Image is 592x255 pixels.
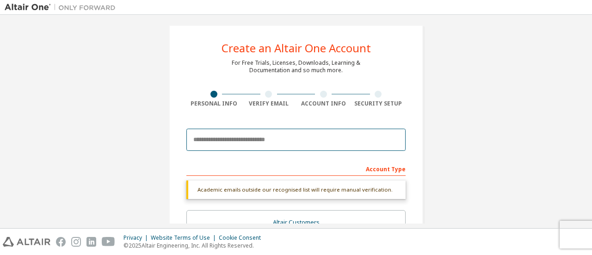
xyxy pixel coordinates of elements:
div: Website Terms of Use [151,234,219,242]
div: Security Setup [351,100,406,107]
img: altair_logo.svg [3,237,50,247]
img: linkedin.svg [86,237,96,247]
div: Privacy [123,234,151,242]
div: Personal Info [186,100,241,107]
img: facebook.svg [56,237,66,247]
div: Account Info [296,100,351,107]
div: Academic emails outside our recognised list will require manual verification. [186,180,406,199]
div: Altair Customers [192,216,400,229]
div: For Free Trials, Licenses, Downloads, Learning & Documentation and so much more. [232,59,360,74]
img: youtube.svg [102,237,115,247]
div: Account Type [186,161,406,176]
div: Verify Email [241,100,296,107]
img: Altair One [5,3,120,12]
div: Cookie Consent [219,234,266,242]
div: Create an Altair One Account [222,43,371,54]
p: © 2025 Altair Engineering, Inc. All Rights Reserved. [123,242,266,249]
img: instagram.svg [71,237,81,247]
